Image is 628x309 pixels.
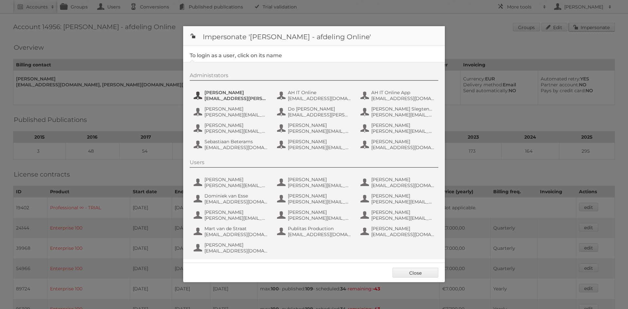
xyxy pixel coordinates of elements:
button: [PERSON_NAME] [EMAIL_ADDRESS][DOMAIN_NAME] [360,176,437,189]
button: Publitas Production [EMAIL_ADDRESS][DOMAIN_NAME] [276,225,353,238]
div: Administrators [190,72,438,81]
button: [PERSON_NAME] [EMAIL_ADDRESS][PERSON_NAME][DOMAIN_NAME] [193,89,270,102]
span: Mart van de Straat [204,226,268,232]
span: Dominiek van Esse [204,193,268,199]
button: [PERSON_NAME] Slegtenhorst [PERSON_NAME][EMAIL_ADDRESS][DOMAIN_NAME] [360,105,437,118]
button: [PERSON_NAME] [PERSON_NAME][EMAIL_ADDRESS][PERSON_NAME][DOMAIN_NAME] [276,138,353,151]
span: [PERSON_NAME][EMAIL_ADDRESS][PERSON_NAME][DOMAIN_NAME] [204,182,268,188]
span: [PERSON_NAME] [371,209,435,215]
button: [PERSON_NAME] [PERSON_NAME][EMAIL_ADDRESS][DOMAIN_NAME] [360,192,437,205]
h1: Impersonate '[PERSON_NAME] - afdeling Online' [183,26,445,46]
span: AH IT Online [288,90,351,95]
button: [PERSON_NAME] [PERSON_NAME][EMAIL_ADDRESS][DOMAIN_NAME] [360,209,437,222]
span: [PERSON_NAME][EMAIL_ADDRESS][DOMAIN_NAME] [371,199,435,205]
button: [PERSON_NAME] [EMAIL_ADDRESS][DOMAIN_NAME] [360,138,437,151]
span: [PERSON_NAME][EMAIL_ADDRESS][DOMAIN_NAME] [288,128,351,134]
span: [PERSON_NAME][EMAIL_ADDRESS][PERSON_NAME][DOMAIN_NAME] [288,145,351,150]
button: Mart van de Straat [EMAIL_ADDRESS][DOMAIN_NAME] [193,225,270,238]
span: [PERSON_NAME] [288,193,351,199]
button: Dominiek van Esse [EMAIL_ADDRESS][DOMAIN_NAME] [193,192,270,205]
span: [PERSON_NAME] [204,242,268,248]
button: AH IT Online App [EMAIL_ADDRESS][DOMAIN_NAME] [360,89,437,102]
span: [EMAIL_ADDRESS][DOMAIN_NAME] [371,95,435,101]
span: [PERSON_NAME] [204,209,268,215]
span: [PERSON_NAME][EMAIL_ADDRESS][DOMAIN_NAME] [288,199,351,205]
span: [EMAIL_ADDRESS][DOMAIN_NAME] [204,145,268,150]
span: [PERSON_NAME] Slegtenhorst [371,106,435,112]
span: [PERSON_NAME][EMAIL_ADDRESS][DOMAIN_NAME] [288,182,351,188]
span: [PERSON_NAME][EMAIL_ADDRESS][DOMAIN_NAME] [204,128,268,134]
span: [EMAIL_ADDRESS][DOMAIN_NAME] [204,199,268,205]
span: [PERSON_NAME][EMAIL_ADDRESS][DOMAIN_NAME] [204,112,268,118]
button: Do [PERSON_NAME] [EMAIL_ADDRESS][PERSON_NAME][DOMAIN_NAME] [276,105,353,118]
button: Sebastiaan Beterams [EMAIL_ADDRESS][DOMAIN_NAME] [193,138,270,151]
span: [EMAIL_ADDRESS][PERSON_NAME][DOMAIN_NAME] [288,112,351,118]
span: AH IT Online App [371,90,435,95]
button: [PERSON_NAME] [EMAIL_ADDRESS][DOMAIN_NAME] [193,241,270,254]
span: Do [PERSON_NAME] [288,106,351,112]
button: [PERSON_NAME] [PERSON_NAME][EMAIL_ADDRESS][PERSON_NAME][DOMAIN_NAME] [193,176,270,189]
span: [PERSON_NAME] [371,139,435,145]
span: [PERSON_NAME] [288,177,351,182]
span: [PERSON_NAME] [204,122,268,128]
span: [EMAIL_ADDRESS][PERSON_NAME][DOMAIN_NAME] [204,95,268,101]
span: [PERSON_NAME] [371,122,435,128]
button: [PERSON_NAME] [PERSON_NAME][EMAIL_ADDRESS][PERSON_NAME][DOMAIN_NAME] [360,122,437,135]
button: [PERSON_NAME] [PERSON_NAME][EMAIL_ADDRESS][DOMAIN_NAME] [276,192,353,205]
button: [PERSON_NAME] [PERSON_NAME][EMAIL_ADDRESS][DOMAIN_NAME] [193,122,270,135]
span: [PERSON_NAME][EMAIL_ADDRESS][PERSON_NAME][DOMAIN_NAME] [288,215,351,221]
span: [PERSON_NAME] [204,90,268,95]
span: [PERSON_NAME] [288,139,351,145]
span: Sebastiaan Beterams [204,139,268,145]
legend: To login as a user, click on its name [190,52,282,59]
button: [PERSON_NAME] [EMAIL_ADDRESS][DOMAIN_NAME] [360,225,437,238]
span: [PERSON_NAME] [371,193,435,199]
span: [PERSON_NAME] [288,209,351,215]
span: [EMAIL_ADDRESS][DOMAIN_NAME] [204,248,268,254]
span: [PERSON_NAME] [204,177,268,182]
button: AH IT Online [EMAIL_ADDRESS][DOMAIN_NAME] [276,89,353,102]
span: Publitas Production [288,226,351,232]
span: [EMAIL_ADDRESS][DOMAIN_NAME] [371,145,435,150]
span: [PERSON_NAME] [204,106,268,112]
span: [PERSON_NAME][EMAIL_ADDRESS][PERSON_NAME][DOMAIN_NAME] [204,215,268,221]
button: [PERSON_NAME] [PERSON_NAME][EMAIL_ADDRESS][PERSON_NAME][DOMAIN_NAME] [276,209,353,222]
span: [EMAIL_ADDRESS][DOMAIN_NAME] [371,232,435,237]
span: [EMAIL_ADDRESS][DOMAIN_NAME] [288,232,351,237]
span: [PERSON_NAME][EMAIL_ADDRESS][DOMAIN_NAME] [371,112,435,118]
span: [PERSON_NAME] [371,226,435,232]
div: Users [190,159,438,168]
span: [EMAIL_ADDRESS][DOMAIN_NAME] [288,95,351,101]
button: [PERSON_NAME] [PERSON_NAME][EMAIL_ADDRESS][DOMAIN_NAME] [193,105,270,118]
span: [PERSON_NAME][EMAIL_ADDRESS][PERSON_NAME][DOMAIN_NAME] [371,128,435,134]
button: [PERSON_NAME] [PERSON_NAME][EMAIL_ADDRESS][PERSON_NAME][DOMAIN_NAME] [193,209,270,222]
span: [PERSON_NAME] [288,122,351,128]
span: [PERSON_NAME][EMAIL_ADDRESS][DOMAIN_NAME] [371,215,435,221]
span: [EMAIL_ADDRESS][DOMAIN_NAME] [371,182,435,188]
span: [EMAIL_ADDRESS][DOMAIN_NAME] [204,232,268,237]
a: Close [392,268,438,278]
button: [PERSON_NAME] [PERSON_NAME][EMAIL_ADDRESS][DOMAIN_NAME] [276,122,353,135]
button: [PERSON_NAME] [PERSON_NAME][EMAIL_ADDRESS][DOMAIN_NAME] [276,176,353,189]
span: [PERSON_NAME] [371,177,435,182]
